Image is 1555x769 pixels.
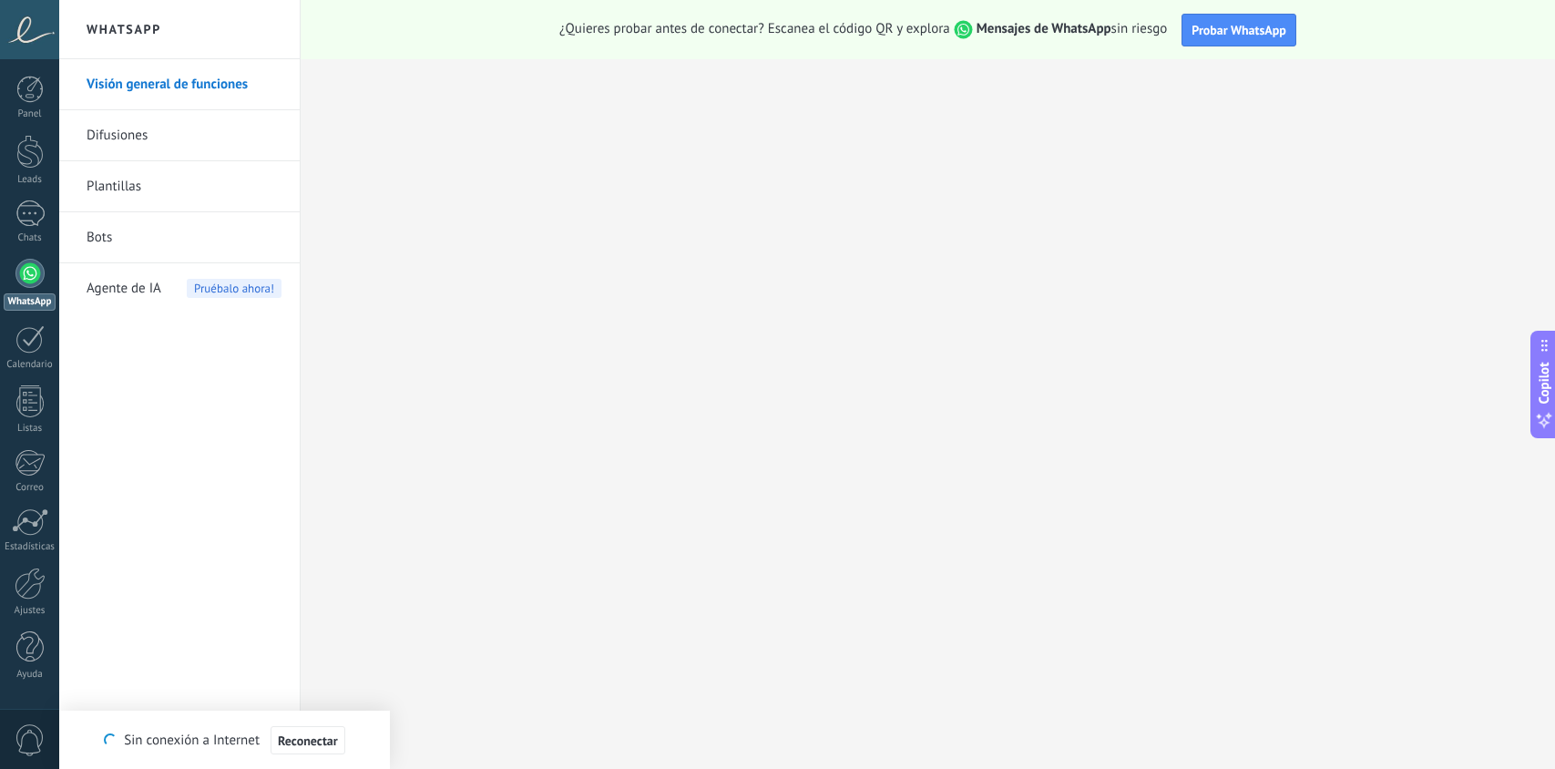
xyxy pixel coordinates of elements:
[4,423,56,435] div: Listas
[4,359,56,371] div: Calendario
[1535,363,1553,405] span: Copilot
[4,482,56,494] div: Correo
[104,725,344,755] div: Sin conexión a Internet
[87,110,281,161] a: Difusiones
[4,232,56,244] div: Chats
[187,279,281,298] span: Pruébalo ahora!
[4,541,56,553] div: Estadísticas
[87,263,161,314] span: Agente de IA
[271,726,345,755] button: Reconectar
[559,20,1167,39] span: ¿Quieres probar antes de conectar? Escanea el código QR y explora sin riesgo
[59,110,300,161] li: Difusiones
[4,174,56,186] div: Leads
[278,734,338,747] span: Reconectar
[87,59,281,110] a: Visión general de funciones
[1192,22,1286,38] span: Probar WhatsApp
[87,263,281,314] a: Agente de IAPruébalo ahora!
[4,605,56,617] div: Ajustes
[59,263,300,313] li: Agente de IA
[977,20,1111,37] strong: Mensajes de WhatsApp
[1182,14,1296,46] button: Probar WhatsApp
[59,59,300,110] li: Visión general de funciones
[59,212,300,263] li: Bots
[87,212,281,263] a: Bots
[4,669,56,681] div: Ayuda
[59,161,300,212] li: Plantillas
[87,161,281,212] a: Plantillas
[4,293,56,311] div: WhatsApp
[4,108,56,120] div: Panel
